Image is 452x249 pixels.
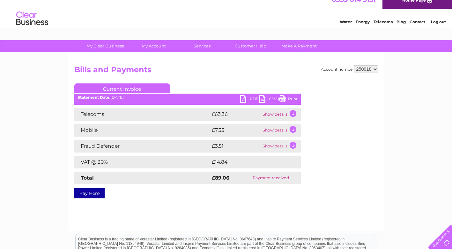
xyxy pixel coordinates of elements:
[356,27,370,32] a: Energy
[259,95,278,104] a: CSV
[16,17,48,36] img: logo.png
[396,27,406,32] a: Blog
[78,95,110,100] b: Statement Date:
[210,124,261,137] td: £7.35
[74,108,210,121] td: Telecoms
[74,188,105,198] a: Pay Here
[431,27,446,32] a: Log out
[210,108,261,121] td: £63.36
[321,65,378,73] div: Account number
[76,4,377,31] div: Clear Business is a trading name of Verastar Limited (registered in [GEOGRAPHIC_DATA] No. 3667643...
[261,140,301,153] td: Show details
[74,65,378,77] h2: Bills and Payments
[410,27,425,32] a: Contact
[176,40,228,52] a: Services
[212,175,229,181] strong: £89.06
[261,108,301,121] td: Show details
[74,83,170,93] a: Current Invoice
[74,140,210,153] td: Fraud Defender
[241,172,300,184] td: Payment received
[74,124,210,137] td: Mobile
[261,124,301,137] td: Show details
[278,95,298,104] a: Print
[340,27,352,32] a: Water
[127,40,180,52] a: My Account
[79,40,131,52] a: My Clear Business
[374,27,393,32] a: Telecoms
[210,156,288,168] td: £14.84
[224,40,277,52] a: Customer Help
[332,3,376,11] a: 0333 014 3131
[74,156,210,168] td: VAT @ 20%
[273,40,325,52] a: Make A Payment
[210,140,261,153] td: £3.51
[240,95,259,104] a: PDF
[81,175,94,181] strong: Total
[74,95,301,100] div: [DATE]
